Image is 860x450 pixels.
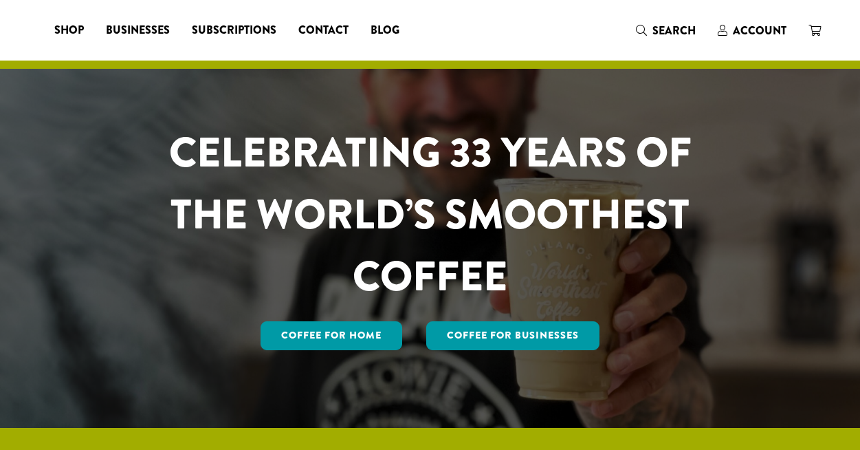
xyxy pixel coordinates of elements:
span: Shop [54,22,84,39]
span: Search [652,23,696,39]
h1: CELEBRATING 33 YEARS OF THE WORLD’S SMOOTHEST COFFEE [129,122,732,308]
a: Shop [43,19,95,41]
span: Contact [298,22,349,39]
a: Coffee for Home [261,321,402,350]
a: Search [625,19,707,42]
span: Businesses [106,22,170,39]
a: Coffee For Businesses [426,321,599,350]
span: Blog [371,22,399,39]
span: Subscriptions [192,22,276,39]
span: Account [733,23,786,39]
